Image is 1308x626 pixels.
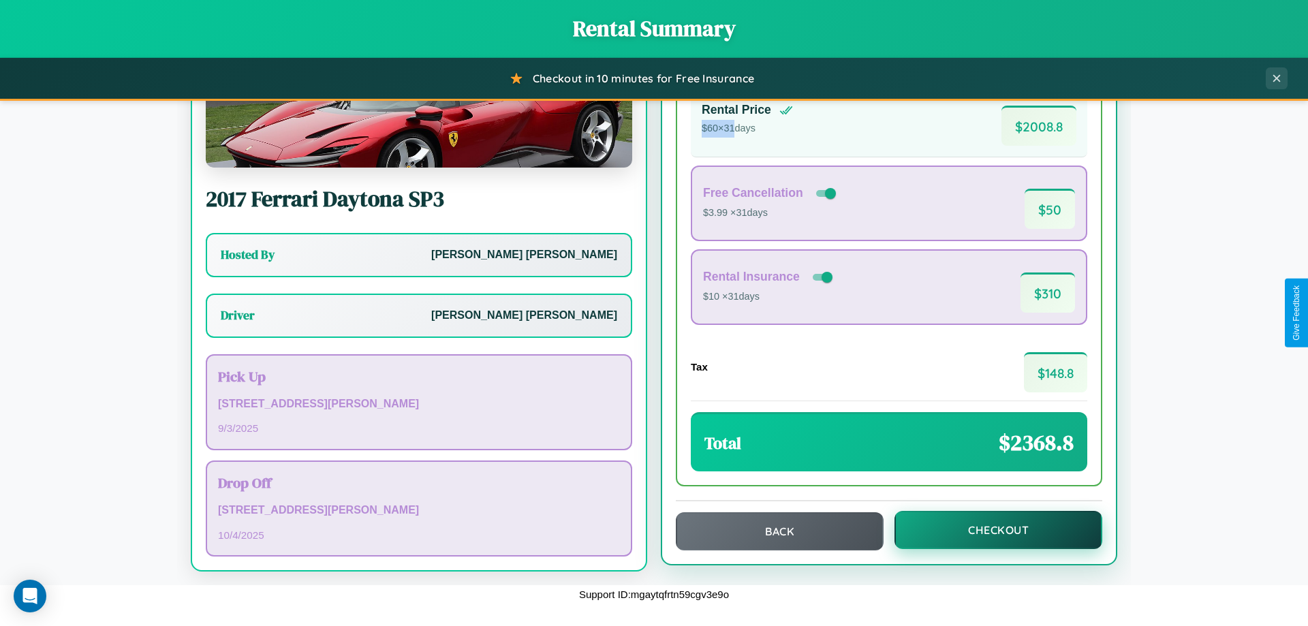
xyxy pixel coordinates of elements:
h3: Hosted By [221,247,275,263]
p: $10 × 31 days [703,288,835,306]
h4: Tax [691,361,708,373]
h4: Rental Insurance [703,270,800,284]
h3: Driver [221,307,255,324]
h3: Total [704,432,741,454]
button: Checkout [894,511,1102,549]
p: $3.99 × 31 days [703,204,839,222]
div: Give Feedback [1292,285,1301,341]
p: [PERSON_NAME] [PERSON_NAME] [431,245,617,265]
p: [PERSON_NAME] [PERSON_NAME] [431,306,617,326]
h4: Rental Price [702,103,771,117]
div: Open Intercom Messenger [14,580,46,612]
p: 10 / 4 / 2025 [218,526,620,544]
button: Back [676,512,884,550]
span: $ 2368.8 [999,428,1074,458]
span: $ 148.8 [1024,352,1087,392]
span: Checkout in 10 minutes for Free Insurance [533,72,754,85]
span: $ 50 [1025,189,1075,229]
h2: 2017 Ferrari Daytona SP3 [206,184,632,214]
p: Support ID: mgaytqfrtn59cgv3e9o [579,585,729,604]
span: $ 2008.8 [1001,106,1076,146]
span: $ 310 [1021,272,1075,313]
p: 9 / 3 / 2025 [218,419,620,437]
p: $ 60 × 31 days [702,120,793,138]
h3: Drop Off [218,473,620,492]
p: [STREET_ADDRESS][PERSON_NAME] [218,394,620,414]
h3: Pick Up [218,366,620,386]
p: [STREET_ADDRESS][PERSON_NAME] [218,501,620,520]
h1: Rental Summary [14,14,1294,44]
h4: Free Cancellation [703,186,803,200]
